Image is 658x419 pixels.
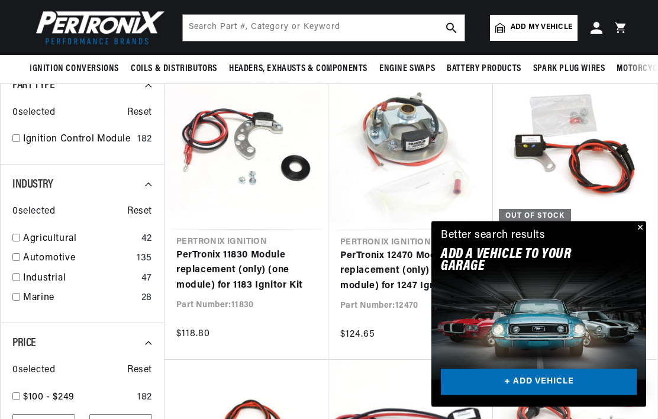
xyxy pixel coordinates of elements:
h2: Add A VEHICLE to your garage [441,249,607,273]
div: 182 [137,133,152,148]
span: Battery Products [447,63,521,75]
summary: Spark Plug Wires [527,55,611,83]
div: 28 [141,291,152,307]
span: Reset [127,205,152,220]
summary: Engine Swaps [373,55,441,83]
div: 135 [137,252,152,267]
summary: Ignition Conversions [30,55,125,83]
a: Marine [23,291,137,307]
a: PerTronix 12470 Module replacement (only) (one module) for 1247 Ignitor Kit [340,249,481,295]
span: Price [12,338,36,350]
div: 182 [137,391,152,406]
summary: Battery Products [441,55,527,83]
span: Add my vehicle [511,22,572,33]
button: Close [632,221,646,236]
span: Industry [12,179,53,191]
summary: Headers, Exhausts & Components [223,55,373,83]
div: 47 [141,272,152,287]
div: 42 [141,232,152,247]
span: Reset [127,363,152,379]
span: Spark Plug Wires [533,63,605,75]
button: search button [438,15,465,41]
summary: Coils & Distributors [125,55,223,83]
span: Reset [127,106,152,121]
a: Ignition Control Module [23,133,133,148]
a: + ADD VEHICLE [441,369,637,396]
img: Pertronix [30,7,166,48]
span: Part Type [12,80,54,92]
span: Engine Swaps [379,63,435,75]
span: Headers, Exhausts & Components [229,63,367,75]
a: Add my vehicle [490,15,578,41]
span: 0 selected [12,106,55,121]
span: Coils & Distributors [131,63,217,75]
span: $100 - $249 [23,393,75,402]
a: Automotive [23,252,132,267]
a: PerTronix 11830 Module replacement (only) (one module) for 1183 Ignitor Kit [176,249,317,294]
input: Search Part #, Category or Keyword [183,15,465,41]
div: Better search results [441,227,546,244]
a: Industrial [23,272,137,287]
span: Ignition Conversions [30,63,119,75]
a: Agricultural [23,232,137,247]
span: 0 selected [12,363,55,379]
span: 0 selected [12,205,55,220]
